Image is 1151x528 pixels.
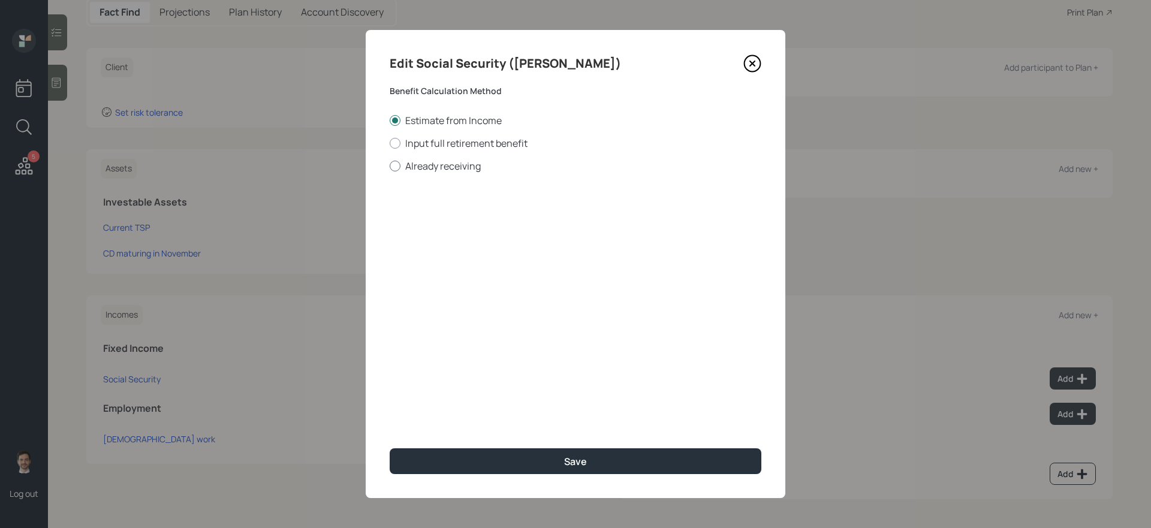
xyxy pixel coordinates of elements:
div: Save [564,455,587,468]
label: Benefit Calculation Method [390,85,761,97]
h4: Edit Social Security ([PERSON_NAME]) [390,54,621,73]
label: Already receiving [390,159,761,173]
label: Estimate from Income [390,114,761,127]
label: Input full retirement benefit [390,137,761,150]
button: Save [390,448,761,474]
